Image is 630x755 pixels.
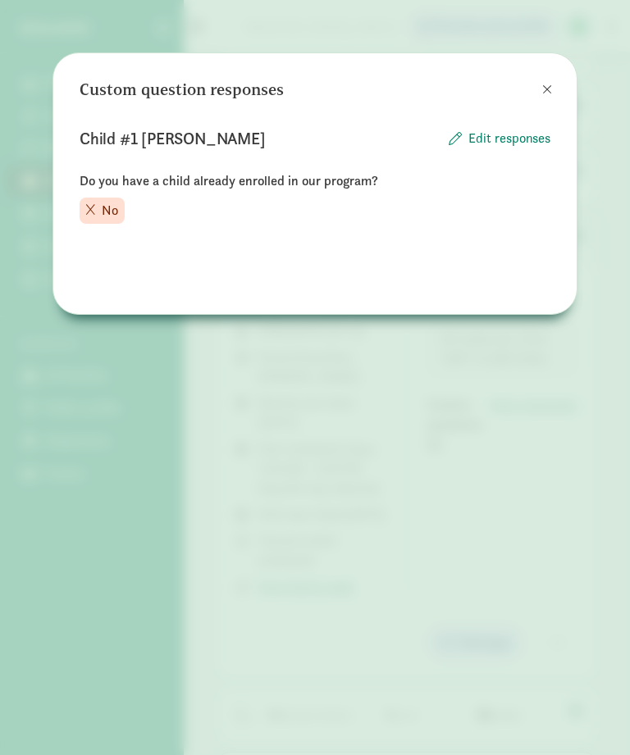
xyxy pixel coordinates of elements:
button: Edit responses [449,129,550,148]
div: No [80,198,125,224]
p: Child #1 [PERSON_NAME] [80,125,266,152]
span: Edit responses [468,129,550,148]
p: Do you have a child already enrolled in our program? [80,171,550,191]
h3: Custom question responses [80,80,284,99]
iframe: Chat Widget [548,627,630,706]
